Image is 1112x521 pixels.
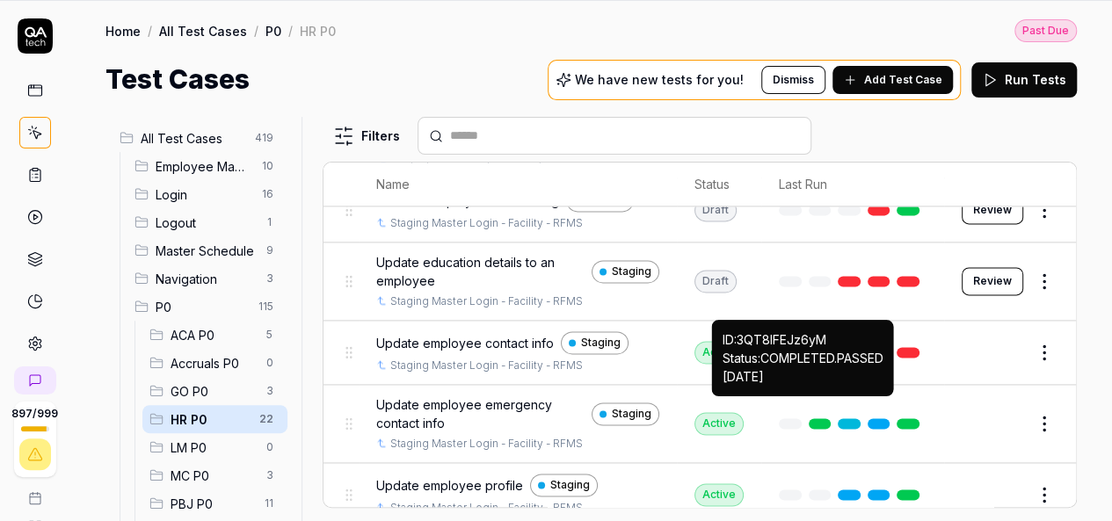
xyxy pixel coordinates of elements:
button: Add Test Case [832,66,953,94]
p: ID: 3QT8lFEJz6yM Status: COMPLETED . PASSED [722,330,883,386]
span: 9 [259,240,280,261]
div: Drag to reorderGO P03 [142,377,287,405]
div: Drag to reorderP0115 [127,293,287,321]
span: Logout [156,213,256,232]
span: 5 [259,324,280,345]
a: Staging Master Login - Facility - RFMS [390,436,583,452]
span: Staging [612,264,651,279]
div: / [288,22,293,40]
span: Update employee emergency contact info [376,395,585,432]
button: Run Tests [971,62,1077,98]
a: Staging [530,474,598,496]
span: Accruals P0 [171,354,256,373]
a: New conversation [14,366,56,394]
tr: Update employee contact infoStagingStaging Master Login - Facility - RFMSActive [323,321,1076,385]
span: 0 [259,437,280,458]
div: Drag to reorderLogout1 [127,208,287,236]
button: Dismiss [761,66,825,94]
p: We have new tests for you! [575,74,744,86]
button: Past Due [1014,18,1077,42]
div: Drag to reorderEmployee Management10 [127,152,287,180]
span: 1 [259,212,280,233]
div: Active [694,483,744,506]
th: Last Run [761,163,944,206]
div: Drag to reorderAccruals P00 [142,349,287,377]
span: Master Schedule [156,242,256,260]
div: HR P0 [300,22,336,40]
a: P0 [265,22,281,40]
div: Active [694,341,744,364]
span: Update employee contact info [376,334,554,352]
span: 3 [259,268,280,289]
span: ACA P0 [171,326,256,344]
span: 16 [255,184,280,205]
span: Staging [550,477,590,493]
span: 897 / 999 [11,409,58,419]
div: Drag to reorderNavigation3 [127,264,287,293]
button: Filters [323,119,411,154]
span: 115 [251,296,280,317]
span: Update education details to an employee [376,253,585,290]
button: Review [962,267,1023,295]
span: PBJ P0 [171,495,254,513]
a: Home [105,22,141,40]
tr: Transfer employee in same orgStagingStaging Master Login - Facility - RFMSDraftReview [323,178,1076,242]
div: / [254,22,258,40]
span: Navigation [156,270,256,288]
a: Book a call with us [7,477,62,505]
span: 3 [259,465,280,486]
span: 0 [259,352,280,373]
a: All Test Cases [159,22,247,40]
div: Drag to reorderPBJ P011 [142,489,287,517]
span: Add Test Case [864,72,942,88]
tr: Update employee emergency contact infoStagingStaging Master Login - Facility - RFMSActive [323,385,1076,463]
div: Draft [694,199,737,221]
div: Drag to reorderMC P03 [142,461,287,489]
span: Employee Management [156,157,251,176]
div: Active [694,412,744,435]
div: Draft [694,270,737,293]
div: Drag to reorderACA P05 [142,321,287,349]
div: Drag to reorderLogin16 [127,180,287,208]
span: 3 [259,380,280,402]
th: Name [359,163,677,206]
div: Past Due [1014,19,1077,42]
div: Drag to reorderHR P022 [142,405,287,433]
time: [DATE] [722,369,763,384]
a: Staging Master Login - Facility - RFMS [390,293,583,309]
button: Review [962,196,1023,224]
span: 419 [248,127,280,148]
th: Status [677,163,761,206]
span: All Test Cases [141,129,244,148]
a: Staging Master Login - Facility - RFMS [390,215,583,231]
span: LM P0 [171,438,256,457]
span: Update employee profile [376,476,523,495]
a: Staging [592,402,659,425]
span: GO P0 [171,382,256,401]
span: Staging [581,335,621,351]
a: Staging Master Login - Facility - RFMS [390,500,583,516]
a: Staging Master Login - Facility - RFMS [390,358,583,373]
tr: Update education details to an employeeStagingStaging Master Login - Facility - RFMSDraftReview [323,242,1076,321]
span: 22 [252,409,280,430]
span: 11 [258,493,280,514]
span: Staging [612,406,651,422]
a: Staging [592,260,659,283]
span: P0 [156,298,248,316]
span: Login [156,185,251,204]
span: MC P0 [171,467,256,485]
h1: Test Cases [105,60,250,99]
div: Drag to reorderLM P00 [142,433,287,461]
span: 10 [255,156,280,177]
span: HR P0 [171,410,249,429]
a: Staging [561,331,629,354]
div: / [148,22,152,40]
div: Drag to reorderMaster Schedule9 [127,236,287,264]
